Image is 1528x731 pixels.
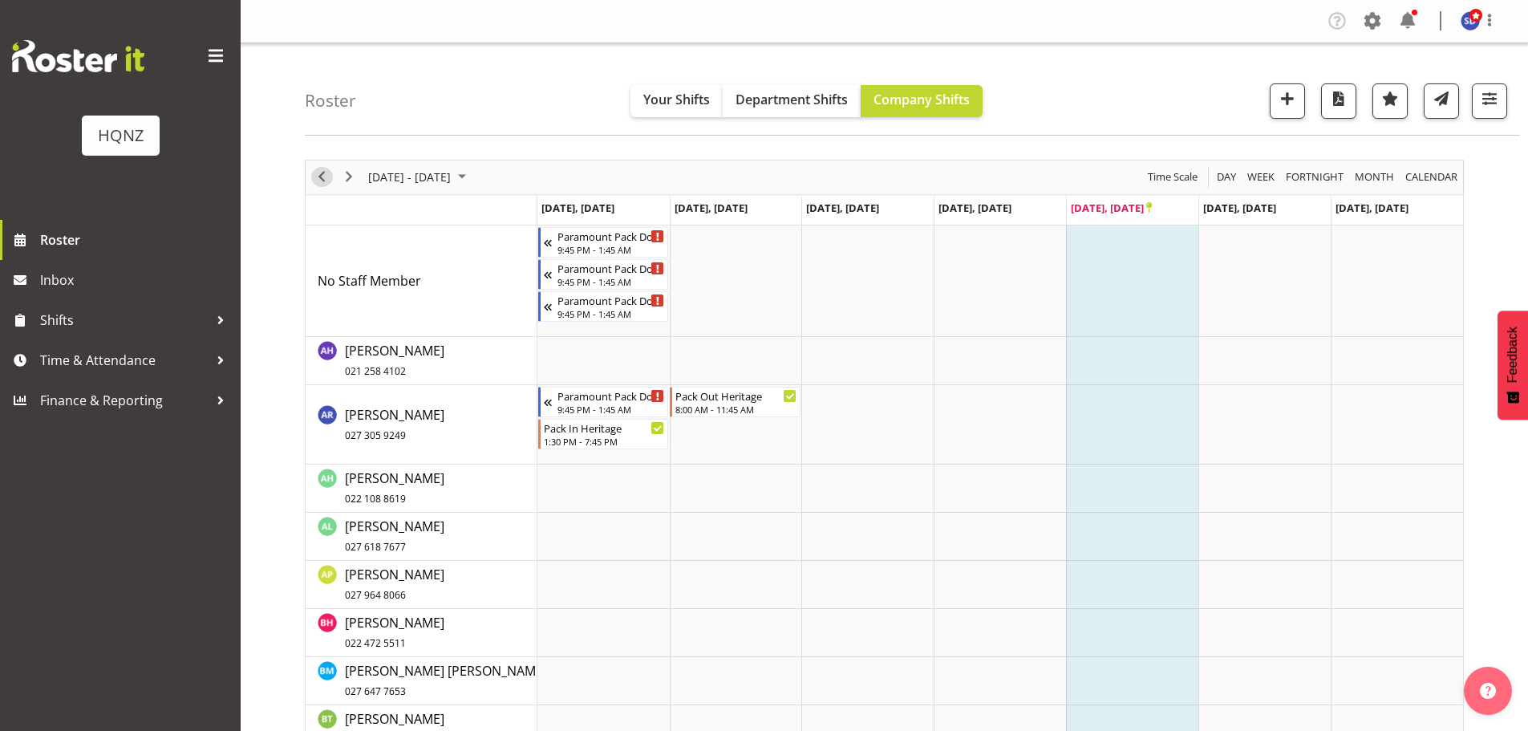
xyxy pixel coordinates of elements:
[643,91,710,108] span: Your Shifts
[1071,201,1152,215] span: [DATE], [DATE]
[345,364,406,378] span: 021 258 4102
[345,469,444,506] span: [PERSON_NAME]
[861,85,983,117] button: Company Shifts
[538,291,669,322] div: No Staff Member"s event - Paramount Pack Down $40p/h Begin From Wednesday, September 17, 2025 at ...
[557,403,665,416] div: 9:45 PM - 1:45 AM
[345,566,444,603] span: [PERSON_NAME]
[367,167,452,187] span: [DATE] - [DATE]
[1498,311,1528,420] button: Feedback - Show survey
[1404,167,1459,187] span: calendar
[40,388,209,412] span: Finance & Reporting
[306,465,537,513] td: Amanda Horan resource
[345,405,444,444] a: [PERSON_NAME]027 305 9249
[1335,201,1408,215] span: [DATE], [DATE]
[1472,83,1507,119] button: Filter Shifts
[311,167,333,187] button: Previous
[938,201,1011,215] span: [DATE], [DATE]
[1214,167,1239,187] button: Timeline Day
[40,348,209,372] span: Time & Attendance
[1146,167,1199,187] span: Time Scale
[557,292,665,308] div: Paramount Pack Down $40p/h
[306,385,537,465] td: Alex Romanytchev resource
[345,614,444,651] span: [PERSON_NAME]
[557,228,665,244] div: Paramount Pack Down $40p/h
[40,268,233,292] span: Inbox
[366,167,473,187] button: September 2025
[670,387,800,417] div: Alex Romanytchev"s event - Pack Out Heritage Begin From Friday, September 19, 2025 at 8:00:00 AM ...
[630,85,723,117] button: Your Shifts
[1203,201,1276,215] span: [DATE], [DATE]
[1215,167,1238,187] span: Day
[345,684,406,698] span: 027 647 7653
[338,167,360,187] button: Next
[544,435,665,448] div: 1:30 PM - 7:45 PM
[345,517,444,555] a: [PERSON_NAME]027 618 7677
[345,661,547,700] a: [PERSON_NAME] [PERSON_NAME]027 647 7653
[557,388,665,404] div: Paramount Pack Down $40p/h
[345,342,444,379] span: [PERSON_NAME]
[306,337,537,385] td: Alanna Haysmith resource
[318,271,421,290] a: No Staff Member
[345,565,444,603] a: [PERSON_NAME]027 964 8066
[538,387,669,417] div: Alex Romanytchev"s event - Paramount Pack Down $40p/h Begin From Wednesday, September 17, 2025 at...
[345,469,444,507] a: [PERSON_NAME]022 108 8619
[306,225,537,337] td: No Staff Member resource
[98,124,144,148] div: HQNZ
[305,91,356,110] h4: Roster
[345,518,444,554] span: [PERSON_NAME]
[557,243,665,256] div: 9:45 PM - 1:45 AM
[308,160,335,194] div: previous period
[1372,83,1408,119] button: Highlight an important date within the roster.
[873,91,970,108] span: Company Shifts
[1321,83,1356,119] button: Download a PDF of the roster according to the set date range.
[318,272,421,290] span: No Staff Member
[345,613,444,652] a: [PERSON_NAME]022 472 5511
[306,513,537,561] td: Ana Ledesma resource
[40,308,209,332] span: Shifts
[544,420,665,436] div: Pack In Heritage
[541,201,614,215] span: [DATE], [DATE]
[1424,83,1459,119] button: Send a list of all shifts for the selected filtered period to all rostered employees.
[1284,167,1345,187] span: Fortnight
[675,201,748,215] span: [DATE], [DATE]
[1246,167,1276,187] span: Week
[806,201,879,215] span: [DATE], [DATE]
[1403,167,1461,187] button: Month
[345,406,444,443] span: [PERSON_NAME]
[40,228,233,252] span: Roster
[363,160,476,194] div: September 18 - 24, 2025
[345,540,406,554] span: 027 618 7677
[345,428,406,442] span: 027 305 9249
[723,85,861,117] button: Department Shifts
[345,341,444,380] a: [PERSON_NAME]021 258 4102
[538,227,669,258] div: No Staff Member"s event - Paramount Pack Down $40p/h Begin From Wednesday, September 17, 2025 at ...
[1270,83,1305,119] button: Add a new shift
[675,403,796,416] div: 8:00 AM - 11:45 AM
[1245,167,1278,187] button: Timeline Week
[1353,167,1396,187] span: Month
[538,259,669,290] div: No Staff Member"s event - Paramount Pack Down $40p/h Begin From Wednesday, September 17, 2025 at ...
[736,91,848,108] span: Department Shifts
[557,275,665,288] div: 9:45 PM - 1:45 AM
[1506,327,1520,383] span: Feedback
[557,307,665,320] div: 9:45 PM - 1:45 AM
[345,588,406,602] span: 027 964 8066
[538,419,669,449] div: Alex Romanytchev"s event - Pack In Heritage Begin From Thursday, September 18, 2025 at 1:30:00 PM...
[12,40,144,72] img: Rosterit website logo
[1352,167,1397,187] button: Timeline Month
[345,492,406,506] span: 022 108 8619
[1480,683,1496,699] img: help-xxl-2.png
[1283,167,1347,187] button: Fortnight
[306,657,537,705] td: Bayley McDonald resource
[1461,11,1480,30] img: simone-dekker10433.jpg
[557,260,665,276] div: Paramount Pack Down $40p/h
[306,561,537,609] td: Anthony Paul Mitchell resource
[306,609,537,657] td: Barbara Hillcoat resource
[345,662,547,699] span: [PERSON_NAME] [PERSON_NAME]
[335,160,363,194] div: next period
[1145,167,1201,187] button: Time Scale
[675,388,796,404] div: Pack Out Heritage
[345,636,406,650] span: 022 472 5511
